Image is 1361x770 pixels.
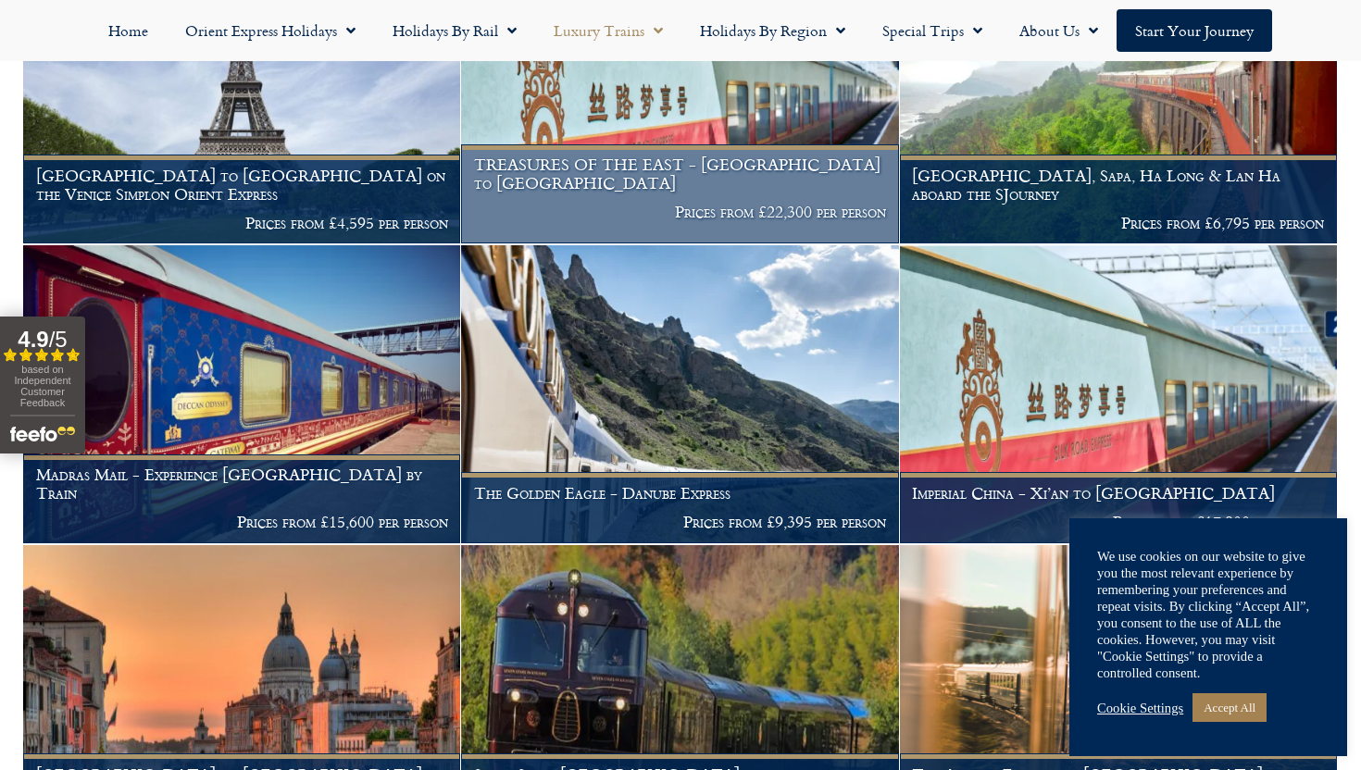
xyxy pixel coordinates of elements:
[36,466,448,502] h1: Madras Mail - Experience [GEOGRAPHIC_DATA] by Train
[900,245,1338,543] a: Imperial China - Xi’an to [GEOGRAPHIC_DATA] Prices from £17,900 per person
[912,484,1324,503] h1: Imperial China - Xi’an to [GEOGRAPHIC_DATA]
[912,167,1324,203] h1: [GEOGRAPHIC_DATA], Sapa, Ha Long & Lan Ha aboard the SJourney
[912,214,1324,232] p: Prices from £6,795 per person
[1192,693,1267,722] a: Accept All
[474,513,886,531] p: Prices from £9,395 per person
[461,245,899,543] a: The Golden Eagle - Danube Express Prices from £9,395 per person
[535,9,681,52] a: Luxury Trains
[374,9,535,52] a: Holidays by Rail
[1097,548,1319,681] div: We use cookies on our website to give you the most relevant experience by remembering your prefer...
[1117,9,1272,52] a: Start your Journey
[474,155,886,192] h1: TREASURES OF THE EAST - [GEOGRAPHIC_DATA] to [GEOGRAPHIC_DATA]
[9,9,1352,52] nav: Menu
[474,484,886,503] h1: The Golden Eagle - Danube Express
[36,167,448,203] h1: [GEOGRAPHIC_DATA] to [GEOGRAPHIC_DATA] on the Venice Simplon Orient Express
[167,9,374,52] a: Orient Express Holidays
[1001,9,1117,52] a: About Us
[36,214,448,232] p: Prices from £4,595 per person
[474,203,886,221] p: Prices from £22,300 per person
[23,245,461,543] a: Madras Mail - Experience [GEOGRAPHIC_DATA] by Train Prices from £15,600 per person
[90,9,167,52] a: Home
[1097,700,1183,716] a: Cookie Settings
[912,513,1324,531] p: Prices from £17,900 per person
[681,9,864,52] a: Holidays by Region
[864,9,1001,52] a: Special Trips
[36,513,448,531] p: Prices from £15,600 per person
